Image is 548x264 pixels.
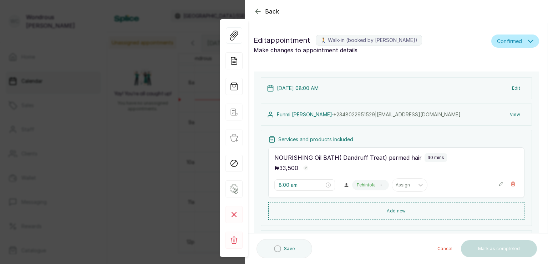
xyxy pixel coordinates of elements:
span: 33,500 [279,164,298,171]
p: Fehintola [357,182,376,188]
span: Edit appointment [254,35,310,46]
button: Confirmed [491,35,539,48]
p: 30 mins [427,155,444,160]
button: Add new [268,202,524,220]
button: Cancel [432,240,458,257]
span: +234 8022951529 | [EMAIL_ADDRESS][DOMAIN_NAME] [333,111,461,117]
button: Back [254,7,279,16]
label: 🚶 Walk-in (booked by [PERSON_NAME]) [316,35,422,46]
button: Save [257,239,312,258]
button: Mark as completed [461,240,537,257]
span: Confirmed [497,37,522,45]
p: ₦ [274,164,298,172]
input: Select time [279,181,324,189]
span: Back [265,7,279,16]
p: [DATE] 08:00 AM [277,85,319,92]
p: NOURISHING Oil BATH( Dandruff Treat) permed hair [274,153,422,162]
p: Services and products included [278,136,353,143]
p: Funmi [PERSON_NAME] · [277,111,461,118]
p: Make changes to appointment details [254,46,488,54]
button: Edit [506,82,526,95]
button: View [504,108,526,121]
